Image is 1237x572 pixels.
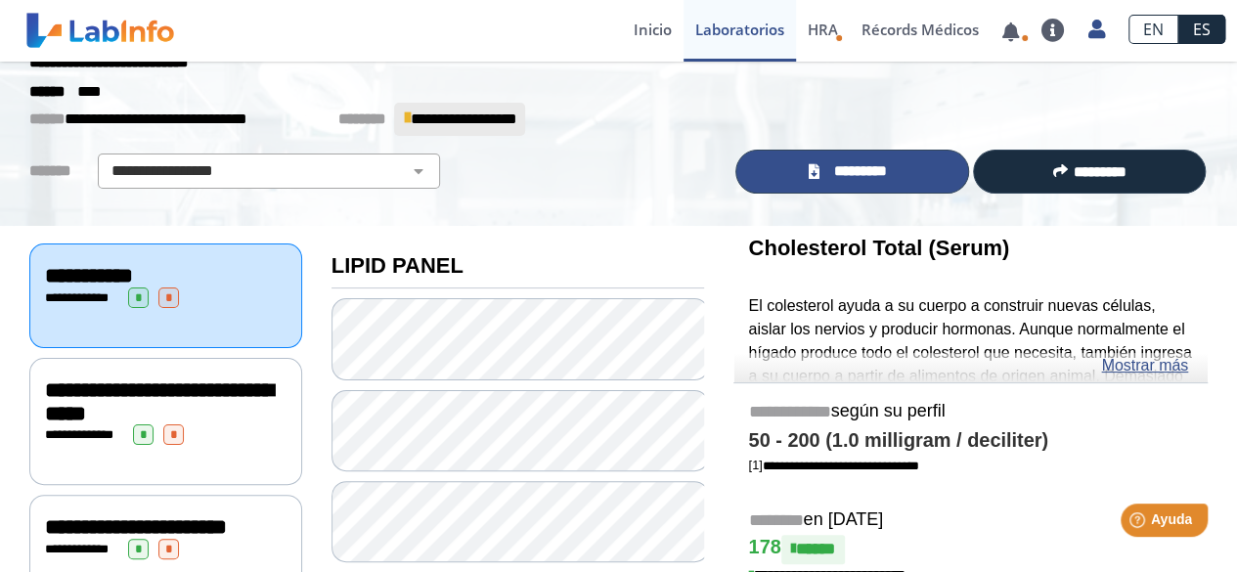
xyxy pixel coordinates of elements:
h4: 50 - 200 (1.0 milligram / deciliter) [748,429,1193,453]
a: [1] [748,458,918,472]
iframe: Help widget launcher [1063,496,1215,550]
a: ES [1178,15,1225,44]
b: LIPID PANEL [331,253,464,278]
h5: en [DATE] [748,509,1193,532]
h5: según su perfil [748,401,1193,423]
b: Cholesterol Total (Serum) [748,236,1009,260]
a: EN [1128,15,1178,44]
span: HRA [808,20,838,39]
a: Mostrar más [1101,354,1188,377]
h4: 178 [748,535,1193,564]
